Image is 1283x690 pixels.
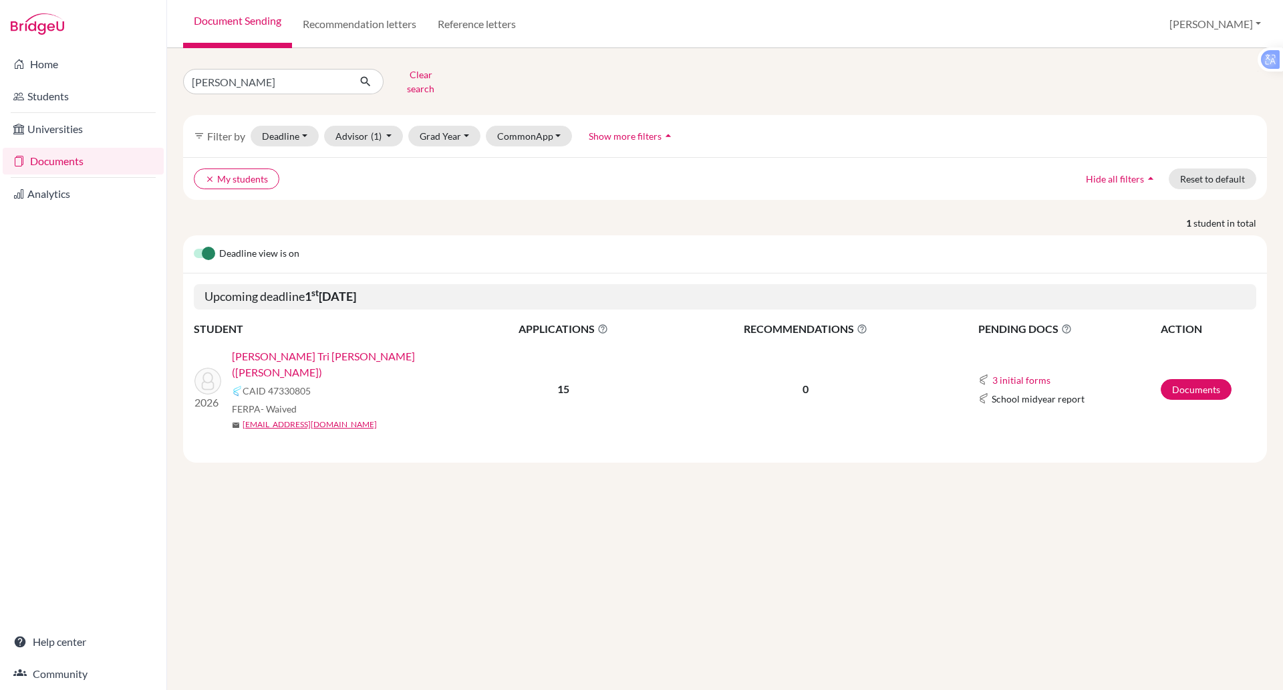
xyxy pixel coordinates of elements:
span: FERPA [232,402,297,416]
a: Students [3,83,164,110]
button: clearMy students [194,168,279,189]
a: Documents [3,148,164,175]
b: 15 [557,382,569,395]
p: 2026 [194,394,221,411]
i: clear [205,175,215,184]
span: (1) [371,130,382,142]
input: Find student by name... [183,69,349,94]
button: Clear search [384,64,458,99]
a: [EMAIL_ADDRESS][DOMAIN_NAME] [243,419,377,431]
span: Hide all filters [1086,173,1144,185]
span: RECOMMENDATIONS [666,321,946,337]
img: Diep, Vuong Tri Nhan (Alex) [194,368,221,394]
i: arrow_drop_up [1144,172,1157,185]
i: arrow_drop_up [662,129,675,142]
button: Deadline [251,126,319,146]
a: [PERSON_NAME] Tri [PERSON_NAME] ([PERSON_NAME]) [232,348,470,380]
span: PENDING DOCS [978,321,1159,337]
span: mail [232,421,240,429]
h5: Upcoming deadline [194,284,1256,310]
button: Grad Year [408,126,480,146]
button: [PERSON_NAME] [1163,11,1267,37]
strong: 1 [1186,216,1193,230]
span: APPLICATIONS [462,321,665,337]
a: Universities [3,116,164,142]
img: Bridge-U [11,13,64,35]
img: Common App logo [978,374,989,385]
button: CommonApp [486,126,573,146]
a: Community [3,661,164,687]
span: - Waived [261,403,297,415]
th: ACTION [1160,320,1256,338]
button: Reset to default [1169,168,1256,189]
a: Analytics [3,181,164,207]
i: filter_list [194,130,204,141]
img: Common App logo [978,393,989,404]
span: Show more filters [589,130,662,142]
sup: st [311,287,319,298]
span: School midyear report [992,392,1085,406]
img: Common App logo [232,386,243,396]
span: Deadline view is on [219,246,299,262]
button: Show more filtersarrow_drop_up [577,126,686,146]
p: 0 [666,381,946,397]
a: Home [3,51,164,78]
a: Documents [1161,379,1232,400]
span: Filter by [207,130,245,142]
button: Hide all filtersarrow_drop_up [1075,168,1169,189]
b: 1 [DATE] [305,289,356,304]
span: CAID 47330805 [243,384,311,398]
th: STUDENT [194,320,461,338]
button: Advisor(1) [324,126,404,146]
button: 3 initial forms [992,372,1051,388]
span: student in total [1193,216,1267,230]
a: Help center [3,628,164,655]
